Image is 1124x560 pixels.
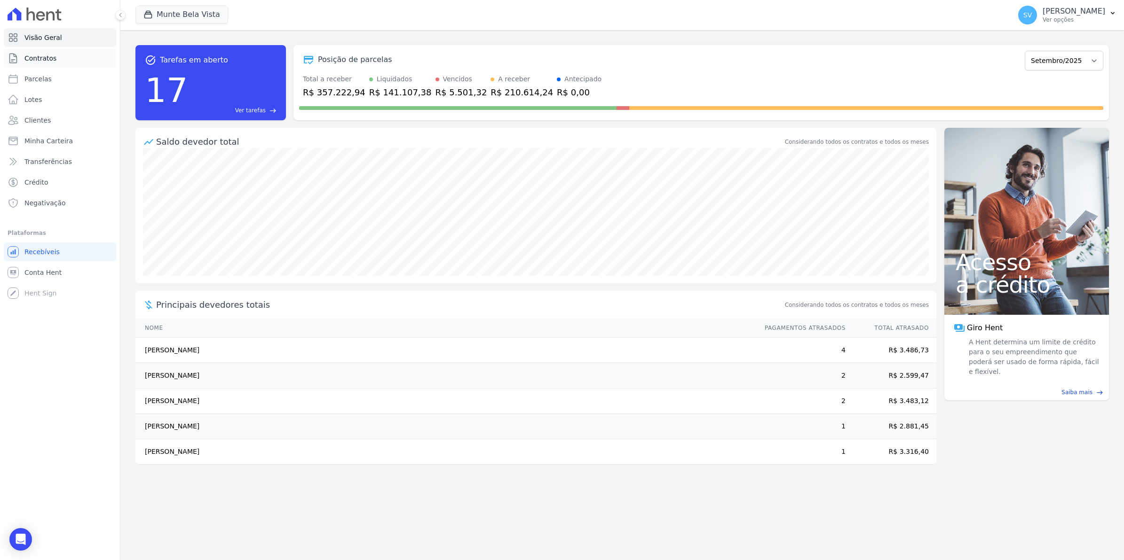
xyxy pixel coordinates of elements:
[1096,389,1103,396] span: east
[24,116,51,125] span: Clientes
[1011,2,1124,28] button: SV [PERSON_NAME] Ver opções
[950,388,1103,397] a: Saiba mais east
[967,322,1003,334] span: Giro Hent
[235,106,266,115] span: Ver tarefas
[1023,12,1032,18] span: SV
[785,138,929,146] div: Considerando todos os contratos e todos os meses
[4,152,116,171] a: Transferências
[4,194,116,212] a: Negativação
[145,54,156,66] span: task_alt
[160,54,228,66] span: Tarefas em aberto
[135,338,756,363] td: [PERSON_NAME]
[4,173,116,192] a: Crédito
[4,242,116,261] a: Recebíveis
[1043,16,1105,23] p: Ver opções
[4,263,116,282] a: Conta Hent
[491,86,553,99] div: R$ 210.614,24
[967,337,1100,377] span: A Hent determina um limite de crédito para o seu empreendimento que poderá ser usado de forma ráp...
[4,28,116,47] a: Visão Geral
[377,74,412,84] div: Liquidados
[435,86,487,99] div: R$ 5.501,32
[135,389,756,414] td: [PERSON_NAME]
[846,338,936,363] td: R$ 3.486,73
[1061,388,1092,397] span: Saiba mais
[303,74,365,84] div: Total a receber
[756,363,846,389] td: 2
[24,247,60,257] span: Recebíveis
[1043,7,1105,16] p: [PERSON_NAME]
[135,363,756,389] td: [PERSON_NAME]
[24,157,72,166] span: Transferências
[369,86,432,99] div: R$ 141.107,38
[956,251,1098,273] span: Acesso
[156,135,783,148] div: Saldo devedor total
[564,74,602,84] div: Antecipado
[785,301,929,309] span: Considerando todos os contratos e todos os meses
[135,414,756,439] td: [PERSON_NAME]
[756,338,846,363] td: 4
[846,439,936,465] td: R$ 3.316,40
[156,298,783,311] span: Principais devedores totais
[145,66,188,115] div: 17
[756,389,846,414] td: 2
[24,54,56,63] span: Contratos
[956,273,1098,296] span: a crédito
[756,439,846,465] td: 1
[846,363,936,389] td: R$ 2.599,47
[4,49,116,68] a: Contratos
[135,319,756,338] th: Nome
[443,74,472,84] div: Vencidos
[756,414,846,439] td: 1
[269,107,277,114] span: east
[846,414,936,439] td: R$ 2.881,45
[24,33,62,42] span: Visão Geral
[24,136,73,146] span: Minha Carteira
[846,319,936,338] th: Total Atrasado
[498,74,530,84] div: A receber
[4,111,116,130] a: Clientes
[303,86,365,99] div: R$ 357.222,94
[4,90,116,109] a: Lotes
[8,227,112,239] div: Plataformas
[24,74,52,84] span: Parcelas
[9,528,32,551] div: Open Intercom Messenger
[135,439,756,465] td: [PERSON_NAME]
[4,132,116,150] a: Minha Carteira
[24,95,42,104] span: Lotes
[756,319,846,338] th: Pagamentos Atrasados
[4,70,116,88] a: Parcelas
[192,106,277,115] a: Ver tarefas east
[24,178,48,187] span: Crédito
[24,268,62,277] span: Conta Hent
[135,6,228,23] button: Munte Bela Vista
[318,54,392,65] div: Posição de parcelas
[557,86,602,99] div: R$ 0,00
[24,198,66,208] span: Negativação
[846,389,936,414] td: R$ 3.483,12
